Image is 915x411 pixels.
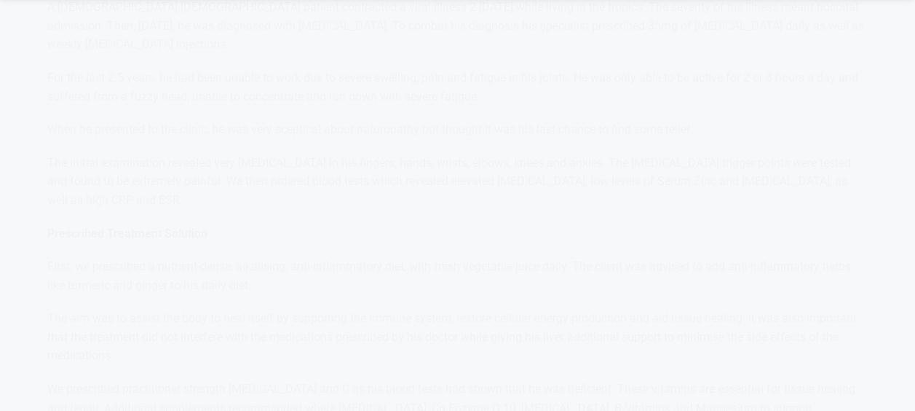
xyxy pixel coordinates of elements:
p: For the last 2.5 years, he had been unable to work due to severe swelling, pain and fatigue in hi... [47,68,868,106]
p: The initial examination revealed very [MEDICAL_DATA] in his fingers, hands, wrists, elbows, knees... [47,154,868,210]
p: First, we prescribed a nutrient-dense, alkalising, anti-inflammatory diet, with fresh vegetable j... [47,257,868,294]
strong: Prescribed Treatment Solution [47,227,207,240]
p: The aim was to assist the body to heal itself by supporting the immune system, restore cellular e... [47,309,868,365]
p: When he presented to the clinic, he was very sceptical about naturopathy but thought it was his l... [47,120,868,139]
